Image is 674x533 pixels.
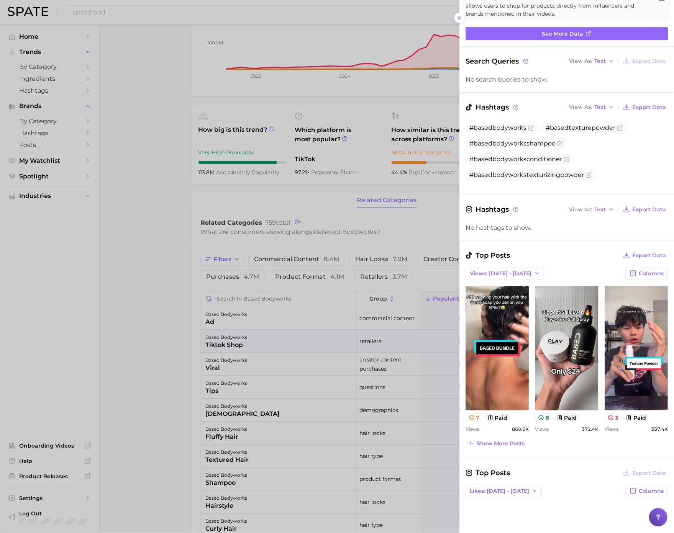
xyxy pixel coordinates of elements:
span: Columns [639,270,664,277]
span: 372.4k [582,426,599,432]
span: #basedbodyworksconditioner [469,155,562,163]
button: paid [554,414,580,422]
button: Flag as miscategorized or irrelevant [528,125,534,131]
button: Export Data [621,468,668,478]
button: Likes: [DATE] - [DATE] [466,484,542,497]
span: Columns [639,488,664,494]
span: 337.4k [651,426,668,432]
span: 860.6k [512,426,529,432]
button: paid [484,414,511,422]
button: View AsText [567,56,616,66]
button: Export Data [621,102,668,113]
span: Views [466,426,479,432]
span: Export Data [632,206,666,213]
span: Search Queries [466,56,530,67]
button: View AsText [567,204,616,214]
span: Show more posts [477,440,525,447]
span: Views: [DATE] - [DATE] [470,270,531,277]
span: Top Posts [466,250,510,261]
span: Views [535,426,549,432]
span: Text [594,59,606,63]
span: View As [569,59,592,63]
span: Views [605,426,618,432]
span: #basedbodyworks [469,124,526,131]
button: 7 [466,414,483,422]
span: #basedtexturepowder [546,124,615,131]
span: Export Data [632,470,666,476]
span: View As [569,105,592,109]
span: Hashtags [466,204,520,215]
button: 3 [605,414,622,422]
span: Export Data [632,252,666,259]
button: Flag as miscategorized or irrelevant [557,141,563,147]
span: Export Data [632,104,666,111]
button: Export Data [621,250,668,261]
span: Likes: [DATE] - [DATE] [470,488,529,494]
button: View AsText [567,102,616,112]
button: Views: [DATE] - [DATE] [466,267,544,280]
span: See more data [542,31,583,37]
button: Flag as miscategorized or irrelevant [564,156,570,162]
button: paid [623,414,649,422]
span: Text [594,208,606,212]
span: #basedbodyworkstexturizingpowder [469,171,584,178]
a: See more data [466,27,668,40]
div: No search queries to show. [466,76,668,83]
button: Flag as miscategorized or irrelevant [617,125,623,131]
span: View As [569,208,592,212]
span: Hashtags [466,102,520,113]
button: Export Data [621,56,668,67]
span: #basedbodyworksshampoo [469,140,556,147]
span: Text [594,105,606,109]
button: Flag as miscategorized or irrelevant [585,172,592,178]
span: Top Posts [466,468,510,478]
button: 8 [535,414,552,422]
button: Columns [625,267,668,280]
button: Export Data [621,204,668,215]
button: Show more posts [466,438,526,449]
div: No hashtags to show. [466,224,668,231]
span: Export Data [632,58,666,65]
button: Columns [625,484,668,497]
